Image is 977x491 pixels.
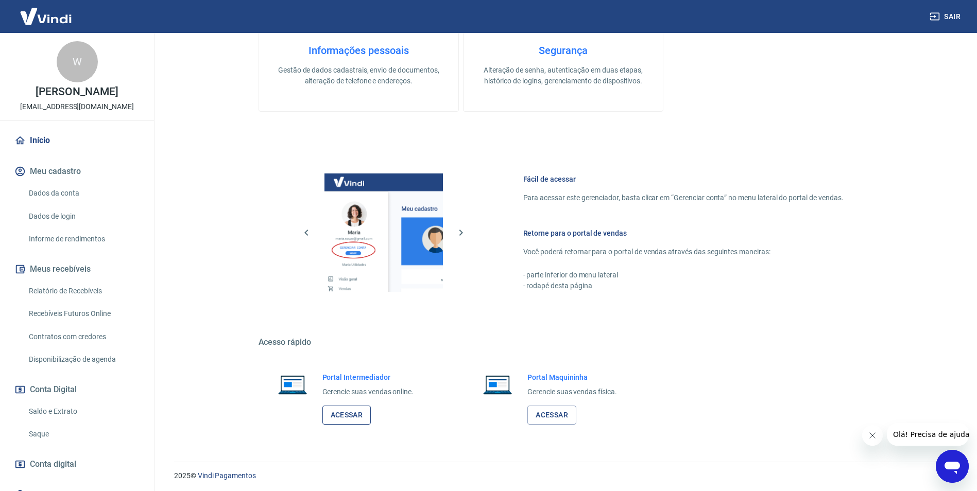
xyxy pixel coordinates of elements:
[25,303,142,324] a: Recebíveis Futuros Online
[936,450,969,483] iframe: Botão para abrir a janela de mensagens
[324,173,443,292] img: Imagem da dashboard mostrando o botão de gerenciar conta na sidebar no lado esquerdo
[480,65,646,86] p: Alteração de senha, autenticação em duas etapas, histórico de logins, gerenciamento de dispositivos.
[480,44,646,57] h4: Segurança
[20,101,134,112] p: [EMAIL_ADDRESS][DOMAIN_NAME]
[25,206,142,227] a: Dados de login
[25,229,142,250] a: Informe de rendimentos
[476,372,519,397] img: Imagem de um notebook aberto
[30,457,76,471] span: Conta digital
[12,1,79,32] img: Vindi
[276,65,442,86] p: Gestão de dados cadastrais, envio de documentos, alteração de telefone e endereços.
[862,425,883,446] iframe: Fechar mensagem
[12,129,142,152] a: Início
[322,387,414,397] p: Gerencie suas vendas online.
[523,280,844,291] p: - rodapé desta página
[887,423,969,446] iframe: Mensagem da empresa
[12,160,142,183] button: Meu cadastro
[271,372,314,397] img: Imagem de um notebook aberto
[25,401,142,422] a: Saldo e Extrato
[523,247,844,257] p: Você poderá retornar para o portal de vendas através das seguintes maneiras:
[198,471,256,480] a: Vindi Pagamentos
[527,387,617,397] p: Gerencie suas vendas física.
[12,378,142,401] button: Conta Digital
[276,44,442,57] h4: Informações pessoais
[6,7,87,15] span: Olá! Precisa de ajuda?
[36,86,118,97] p: [PERSON_NAME]
[322,406,371,425] a: Acessar
[25,183,142,204] a: Dados da conta
[322,372,414,382] h6: Portal Intermediador
[25,349,142,370] a: Disponibilização de agenda
[12,258,142,280] button: Meus recebíveis
[928,7,965,26] button: Sair
[523,174,844,184] h6: Fácil de acessar
[259,337,868,347] h5: Acesso rápido
[12,453,142,476] a: Conta digital
[25,280,142,302] a: Relatório de Recebíveis
[527,406,576,425] a: Acessar
[25,326,142,347] a: Contratos com credores
[174,470,952,481] p: 2025 ©
[523,192,844,203] p: Para acessar este gerenciador, basta clicar em “Gerenciar conta” no menu lateral do portal de ven...
[57,41,98,82] div: W
[523,270,844,280] p: - parte inferior do menu lateral
[527,372,617,382] h6: Portal Maquininha
[25,424,142,445] a: Saque
[523,228,844,238] h6: Retorne para o portal de vendas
